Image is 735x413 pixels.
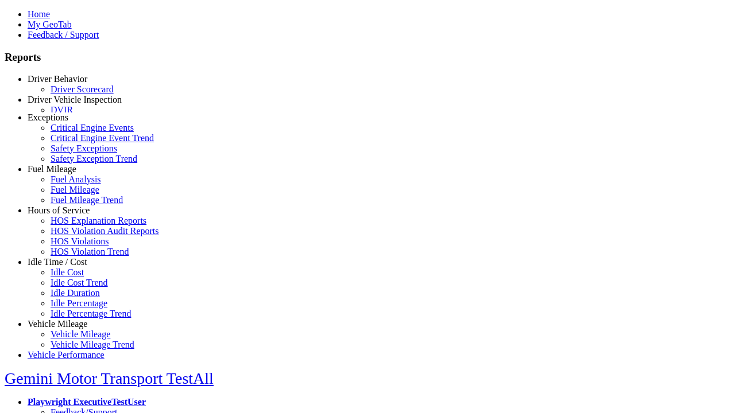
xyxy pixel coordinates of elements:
[51,84,114,94] a: Driver Scorecard
[28,20,72,29] a: My GeoTab
[51,278,108,287] a: Idle Cost Trend
[51,288,100,298] a: Idle Duration
[28,319,87,329] a: Vehicle Mileage
[51,195,123,205] a: Fuel Mileage Trend
[28,30,99,40] a: Feedback / Support
[28,257,87,267] a: Idle Time / Cost
[51,340,134,349] a: Vehicle Mileage Trend
[28,9,50,19] a: Home
[28,164,76,174] a: Fuel Mileage
[51,298,107,308] a: Idle Percentage
[28,74,87,84] a: Driver Behavior
[51,123,134,133] a: Critical Engine Events
[5,51,730,64] h3: Reports
[28,397,146,407] a: Playwright ExecutiveTestUser
[51,267,84,277] a: Idle Cost
[51,329,110,339] a: Vehicle Mileage
[28,205,90,215] a: Hours of Service
[5,369,214,387] a: Gemini Motor Transport TestAll
[51,133,154,143] a: Critical Engine Event Trend
[51,247,129,256] a: HOS Violation Trend
[51,185,99,194] a: Fuel Mileage
[28,112,68,122] a: Exceptions
[51,143,117,153] a: Safety Exceptions
[51,105,73,115] a: DVIR
[28,95,122,104] a: Driver Vehicle Inspection
[28,350,105,360] a: Vehicle Performance
[51,174,101,184] a: Fuel Analysis
[51,216,146,225] a: HOS Explanation Reports
[51,309,131,318] a: Idle Percentage Trend
[51,236,109,246] a: HOS Violations
[51,154,137,163] a: Safety Exception Trend
[51,226,159,236] a: HOS Violation Audit Reports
